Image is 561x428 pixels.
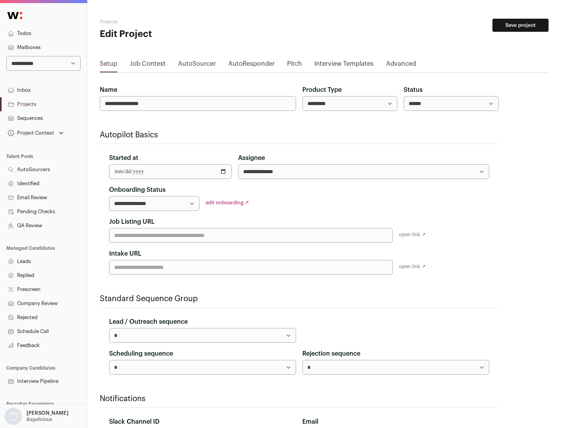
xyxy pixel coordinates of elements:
[109,217,155,226] label: Job Listing URL
[206,200,249,205] a: edit onboarding ↗
[6,130,54,136] div: Project Context
[109,349,173,358] label: Scheduling sequence
[238,153,265,163] label: Assignee
[100,130,499,140] h2: Autopilot Basics
[302,417,489,426] div: Email
[26,410,69,416] p: [PERSON_NAME]
[287,59,302,72] a: Pitch
[302,85,342,95] label: Product Type
[109,417,159,426] label: Slack Channel ID
[100,85,117,95] label: Name
[228,59,275,72] a: AutoResponder
[492,19,549,32] button: Save project
[5,408,22,425] img: nopic.png
[178,59,216,72] a: AutoSourcer
[302,349,360,358] label: Rejection sequence
[100,59,117,72] a: Setup
[404,85,423,95] label: Status
[130,59,166,72] a: Job Context
[26,416,52,423] p: Bagelicious
[109,249,141,258] label: Intake URL
[3,408,70,425] button: Open dropdown
[314,59,374,72] a: Interview Templates
[109,185,166,195] label: Onboarding Status
[3,8,26,23] img: Wellfound
[109,317,188,326] label: Lead / Outreach sequence
[6,128,65,139] button: Open dropdown
[100,19,249,25] h2: Projects
[100,393,499,404] h2: Notifications
[100,28,249,40] h1: Edit Project
[386,59,416,72] a: Advanced
[100,293,499,304] h2: Standard Sequence Group
[109,153,138,163] label: Started at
